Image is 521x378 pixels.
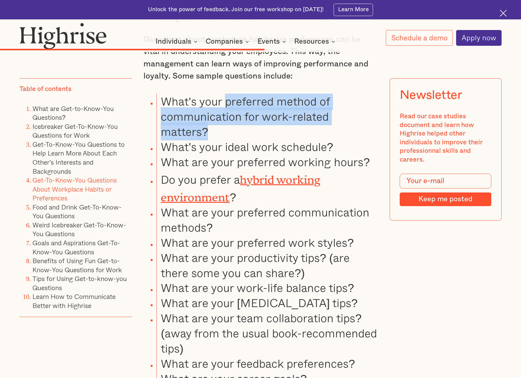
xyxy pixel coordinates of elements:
[400,174,492,206] form: Modal Form
[156,250,378,280] li: What are your productivity tips? (are there some you can share?)
[32,202,122,221] a: Food and Drink Get-To-Know-You Questions
[32,121,118,140] a: Icebreaker Get-To-Know-You Questions for Work
[400,112,492,164] div: Read our case studies document and learn how Highrise helped other individuals to improve their p...
[148,6,324,14] div: Unlock the power of feedback. Join our free workshop on [DATE]!
[156,94,378,139] li: What's your preferred method of communication for work-related matters?
[19,85,72,94] div: Table of contents
[156,356,378,371] li: What are your feedback preferences?
[156,205,378,235] li: What are your preferred communication methods?
[500,10,507,17] img: Cross icon
[161,173,320,198] a: hybrid working environment
[156,38,199,45] div: Individuals
[156,295,378,310] li: What are your [MEDICAL_DATA] tips?
[386,30,453,46] a: Schedule a demo
[156,280,378,295] li: What are your work-life balance tips?
[400,192,492,206] input: Keep me posted
[156,154,378,169] li: What are your preferred working hours?
[400,174,492,188] input: Your e-mail
[32,139,125,176] a: Get-To-Know-You Questions to Help Learn More About Each Other’s Interests and Backgrounds
[32,256,122,275] a: Benefits of Using Fun Get-to-Know-You Questions for Work
[156,169,378,205] li: Do you prefer a ?
[32,273,127,293] a: Tips for Using Get-to-know-you Questions
[257,38,280,45] div: Events
[156,235,378,250] li: What are your preferred work styles?
[156,310,378,356] li: What are your team collaboration tips? (away from the usual book-recommended tips)
[19,23,106,49] img: Highrise logo
[334,4,373,16] a: Learn More
[32,238,120,257] a: Goals and Aspirations Get-To-Know-You Questions
[206,38,243,45] div: Companies
[206,38,251,45] div: Companies
[294,38,337,45] div: Resources
[400,88,462,102] div: Newsletter
[294,38,329,45] div: Resources
[156,38,191,45] div: Individuals
[156,139,378,154] li: What's your ideal work schedule?
[257,38,288,45] div: Events
[32,103,114,122] a: What are Get-to-Know-You Questions?
[456,30,502,46] a: Apply now
[32,220,126,239] a: Weird Icebreaker Get-To-Know-You Questions
[143,33,378,82] p: Questions about workplace habits are preferences can be vital in understanding your employees. Th...
[32,175,117,203] a: Get-To-Know-You Questions About Workplace Habits or Preferences
[32,291,116,310] a: Learn How to Communicate Better with Highrise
